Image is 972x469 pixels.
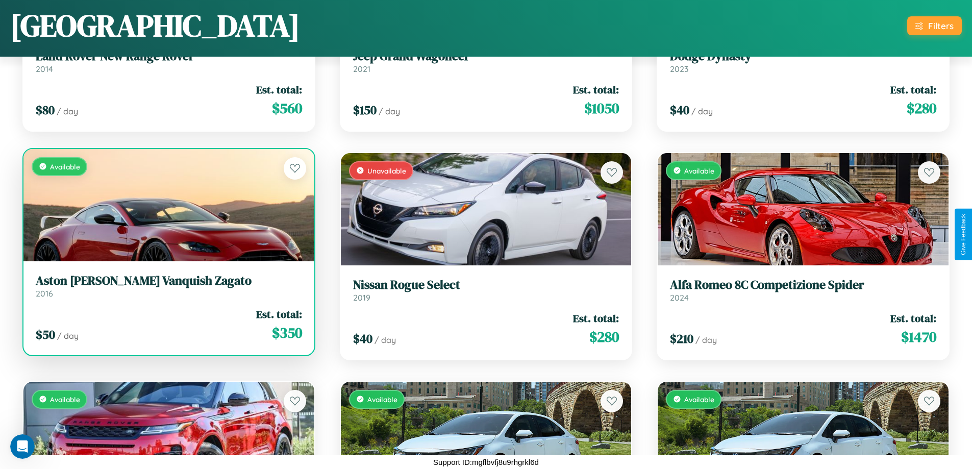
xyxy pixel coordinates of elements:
[379,106,400,116] span: / day
[353,278,619,292] h3: Nissan Rogue Select
[272,323,302,343] span: $ 350
[584,98,619,118] span: $ 1050
[57,106,78,116] span: / day
[50,395,80,404] span: Available
[670,292,689,303] span: 2024
[928,20,954,31] div: Filters
[256,307,302,322] span: Est. total:
[901,327,936,347] span: $ 1470
[353,49,619,74] a: Jeep Grand Wagoneer2021
[353,102,377,118] span: $ 150
[670,278,936,292] h3: Alfa Romeo 8C Competizione Spider
[272,98,302,118] span: $ 560
[353,49,619,64] h3: Jeep Grand Wagoneer
[36,102,55,118] span: $ 80
[375,335,396,345] span: / day
[50,162,80,171] span: Available
[353,64,370,74] span: 2021
[36,288,53,299] span: 2016
[353,278,619,303] a: Nissan Rogue Select2019
[353,330,372,347] span: $ 40
[367,395,397,404] span: Available
[10,434,35,459] iframe: Intercom live chat
[907,98,936,118] span: $ 280
[670,49,936,64] h3: Dodge Dynasty
[691,106,713,116] span: / day
[890,311,936,326] span: Est. total:
[670,102,689,118] span: $ 40
[589,327,619,347] span: $ 280
[57,331,79,341] span: / day
[573,311,619,326] span: Est. total:
[684,166,714,175] span: Available
[36,49,302,74] a: Land Rover New Range Rover2014
[960,214,967,255] div: Give Feedback
[907,16,962,35] button: Filters
[367,166,406,175] span: Unavailable
[670,278,936,303] a: Alfa Romeo 8C Competizione Spider2024
[256,82,302,97] span: Est. total:
[36,274,302,288] h3: Aston [PERSON_NAME] Vanquish Zagato
[36,49,302,64] h3: Land Rover New Range Rover
[36,64,53,74] span: 2014
[670,49,936,74] a: Dodge Dynasty2023
[670,64,688,74] span: 2023
[684,395,714,404] span: Available
[36,274,302,299] a: Aston [PERSON_NAME] Vanquish Zagato2016
[36,326,55,343] span: $ 50
[353,292,370,303] span: 2019
[10,5,300,46] h1: [GEOGRAPHIC_DATA]
[573,82,619,97] span: Est. total:
[890,82,936,97] span: Est. total:
[695,335,717,345] span: / day
[670,330,693,347] span: $ 210
[433,455,539,469] p: Support ID: mgflbvfj8u9rhgrkl6d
